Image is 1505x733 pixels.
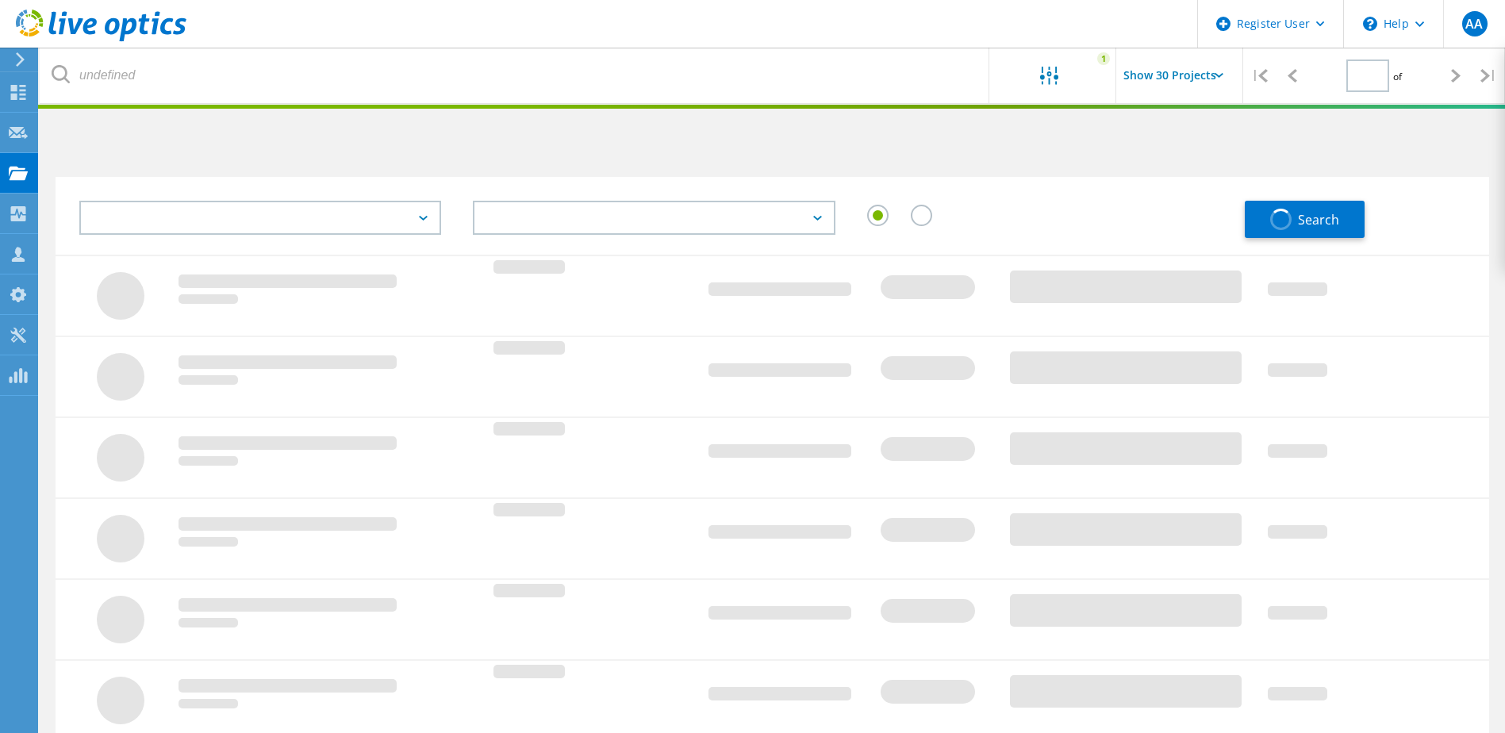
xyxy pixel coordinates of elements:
[1363,17,1377,31] svg: \n
[1245,201,1365,238] button: Search
[40,48,990,103] input: undefined
[1243,48,1276,104] div: |
[16,33,186,44] a: Live Optics Dashboard
[1465,17,1483,30] span: AA
[1298,211,1339,228] span: Search
[1472,48,1505,104] div: |
[1393,70,1402,83] span: of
